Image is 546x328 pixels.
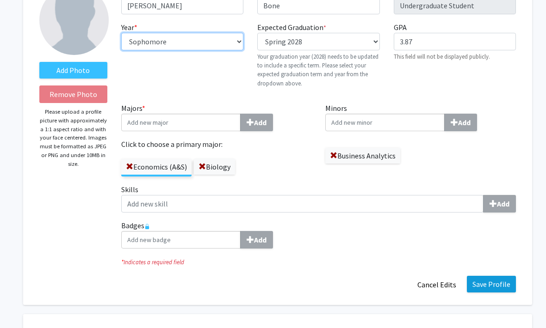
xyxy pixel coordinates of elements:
label: Skills [121,184,516,213]
b: Add [458,118,471,127]
b: Add [497,199,509,208]
small: This field will not be displayed publicly. [394,53,490,60]
label: Majors [121,103,312,131]
iframe: Chat [7,286,39,321]
b: Add [254,118,267,127]
i: Indicates a required field [121,258,516,267]
label: Biology [194,159,235,175]
input: Majors*Add [121,114,241,131]
button: Save Profile [467,276,516,292]
button: Remove Photo [39,85,107,103]
b: Add [254,235,267,244]
label: AddProfile Picture [39,62,107,79]
label: Expected Graduation [257,22,326,33]
button: Badges [240,231,273,249]
button: Minors [444,114,477,131]
label: Year [121,22,137,33]
label: Business Analytics [325,148,400,164]
label: Economics (A&S) [121,159,192,175]
label: Minors [325,103,516,131]
button: Cancel Edits [411,276,462,293]
p: Please upload a profile picture with approximately a 1:1 aspect ratio and with your face centered... [39,108,107,168]
label: Click to choose a primary major: [121,139,312,150]
input: MinorsAdd [325,114,445,131]
p: Your graduation year (2028) needs to be updated to include a specific term. Please select your ex... [257,52,379,88]
input: BadgesAdd [121,231,241,249]
input: SkillsAdd [121,195,484,213]
button: Skills [483,195,516,213]
label: Badges [121,220,516,249]
label: GPA [394,22,407,33]
button: Majors* [240,114,273,131]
